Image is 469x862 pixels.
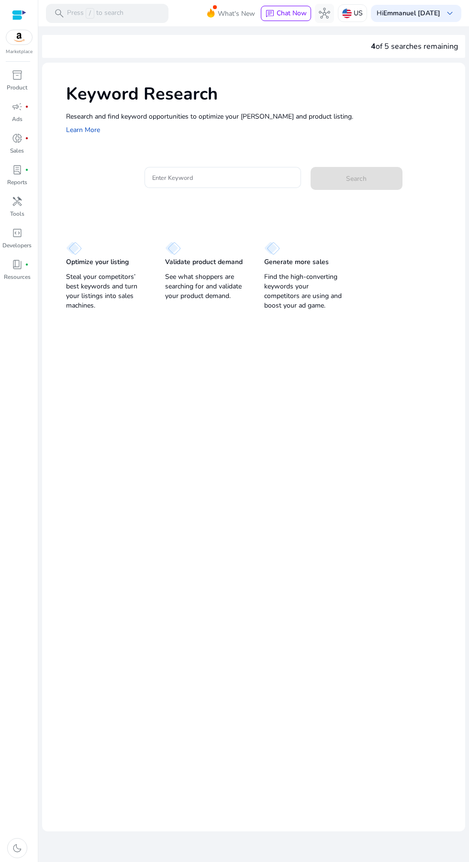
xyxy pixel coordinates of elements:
[218,5,255,22] span: What's New
[7,178,27,187] p: Reports
[165,242,181,255] img: diamond.svg
[11,69,23,81] span: inventory_2
[11,196,23,207] span: handyman
[11,227,23,239] span: code_blocks
[165,257,243,267] p: Validate product demand
[25,136,29,140] span: fiber_manual_record
[11,164,23,176] span: lab_profile
[10,210,24,218] p: Tools
[377,10,440,17] p: Hi
[2,241,32,250] p: Developers
[66,125,100,134] a: Learn More
[371,41,376,52] span: 4
[25,168,29,172] span: fiber_manual_record
[11,101,23,112] span: campaign
[342,9,352,18] img: us.svg
[165,272,245,301] p: See what shoppers are searching for and validate your product demand.
[11,133,23,144] span: donut_small
[25,263,29,266] span: fiber_manual_record
[383,9,440,18] b: Emmanuel [DATE]
[54,8,65,19] span: search
[315,4,334,23] button: hub
[6,48,33,55] p: Marketplace
[371,41,458,52] div: of 5 searches remaining
[261,6,311,21] button: chatChat Now
[66,257,129,267] p: Optimize your listing
[277,9,307,18] span: Chat Now
[7,83,27,92] p: Product
[265,9,275,19] span: chat
[66,84,456,104] h1: Keyword Research
[444,8,456,19] span: keyboard_arrow_down
[67,8,123,19] p: Press to search
[12,115,22,123] p: Ads
[66,242,82,255] img: diamond.svg
[264,242,280,255] img: diamond.svg
[264,257,329,267] p: Generate more sales
[10,146,24,155] p: Sales
[11,259,23,270] span: book_4
[4,273,31,281] p: Resources
[319,8,330,19] span: hub
[264,272,344,310] p: Find the high-converting keywords your competitors are using and boost your ad game.
[6,30,32,44] img: amazon.svg
[11,842,23,854] span: dark_mode
[25,105,29,109] span: fiber_manual_record
[66,111,456,122] p: Research and find keyword opportunities to optimize your [PERSON_NAME] and product listing.
[86,8,94,19] span: /
[354,5,363,22] p: US
[66,272,146,310] p: Steal your competitors’ best keywords and turn your listings into sales machines.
